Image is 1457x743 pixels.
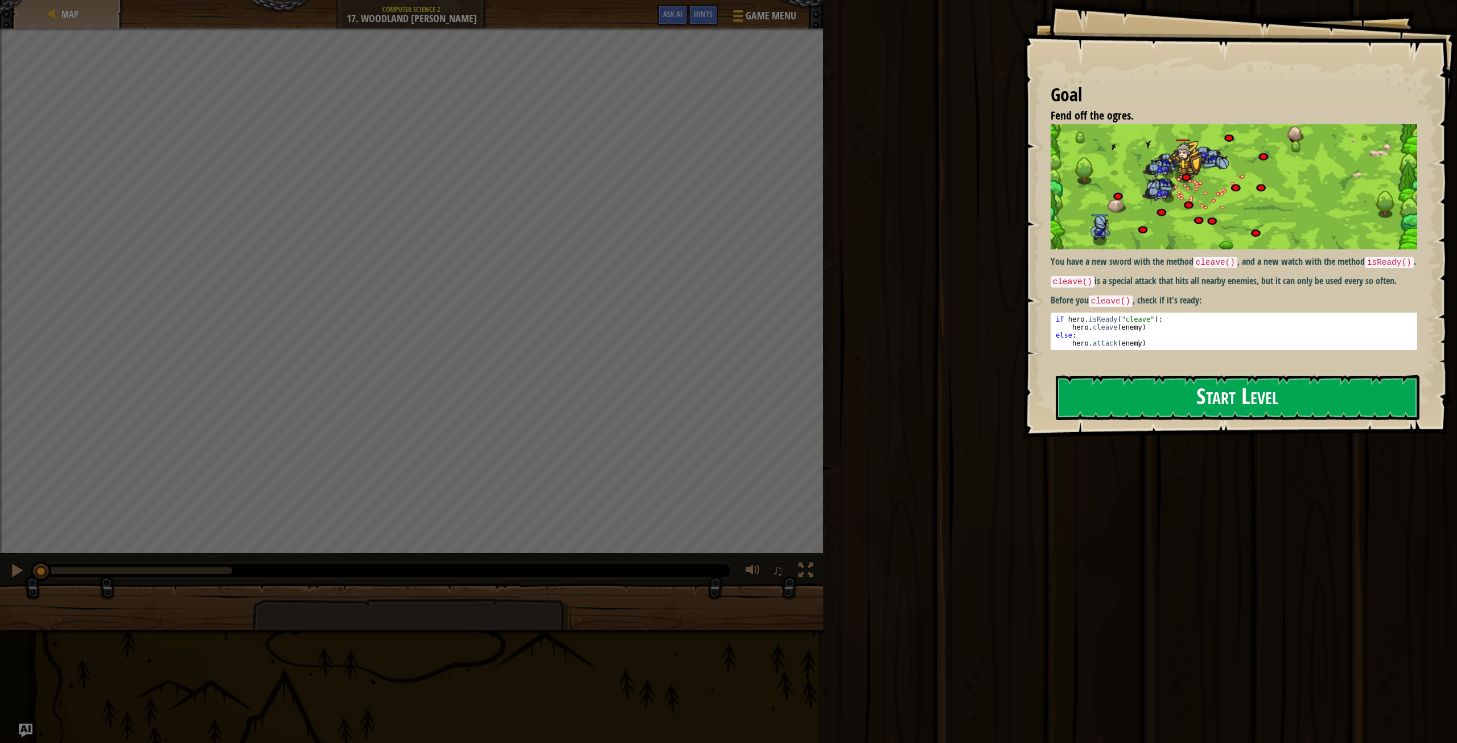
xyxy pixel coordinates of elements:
button: Start Level [1056,375,1419,420]
button: Game Menu [724,5,803,31]
p: is a special attack that hits all nearby enemies, but it can only be used every so often. [1051,274,1426,288]
button: Adjust volume [742,560,764,584]
p: You have a new sword with the method , and a new watch with the method . [1051,255,1426,269]
span: Hints [694,9,713,19]
div: Goal [1051,82,1417,108]
button: ♫ [770,560,789,584]
code: cleave() [1089,295,1133,307]
button: Ask AI [19,724,32,737]
p: Before you , check if it's ready: [1051,294,1426,307]
button: Toggle fullscreen [795,560,817,584]
button: Ask AI [657,5,688,26]
button: Ctrl + P: Pause [6,560,28,584]
li: Fend off the ogres. [1036,108,1414,124]
code: isReady() [1365,257,1414,268]
code: cleave() [1051,276,1094,288]
span: Fend off the ogres. [1051,108,1134,123]
span: Ask AI [663,9,682,19]
img: Woodland cleaver [1051,124,1426,250]
a: Map [58,8,79,20]
span: Game Menu [746,9,796,23]
span: ♫ [772,562,784,579]
span: Map [61,8,79,20]
code: cleave() [1193,257,1237,268]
